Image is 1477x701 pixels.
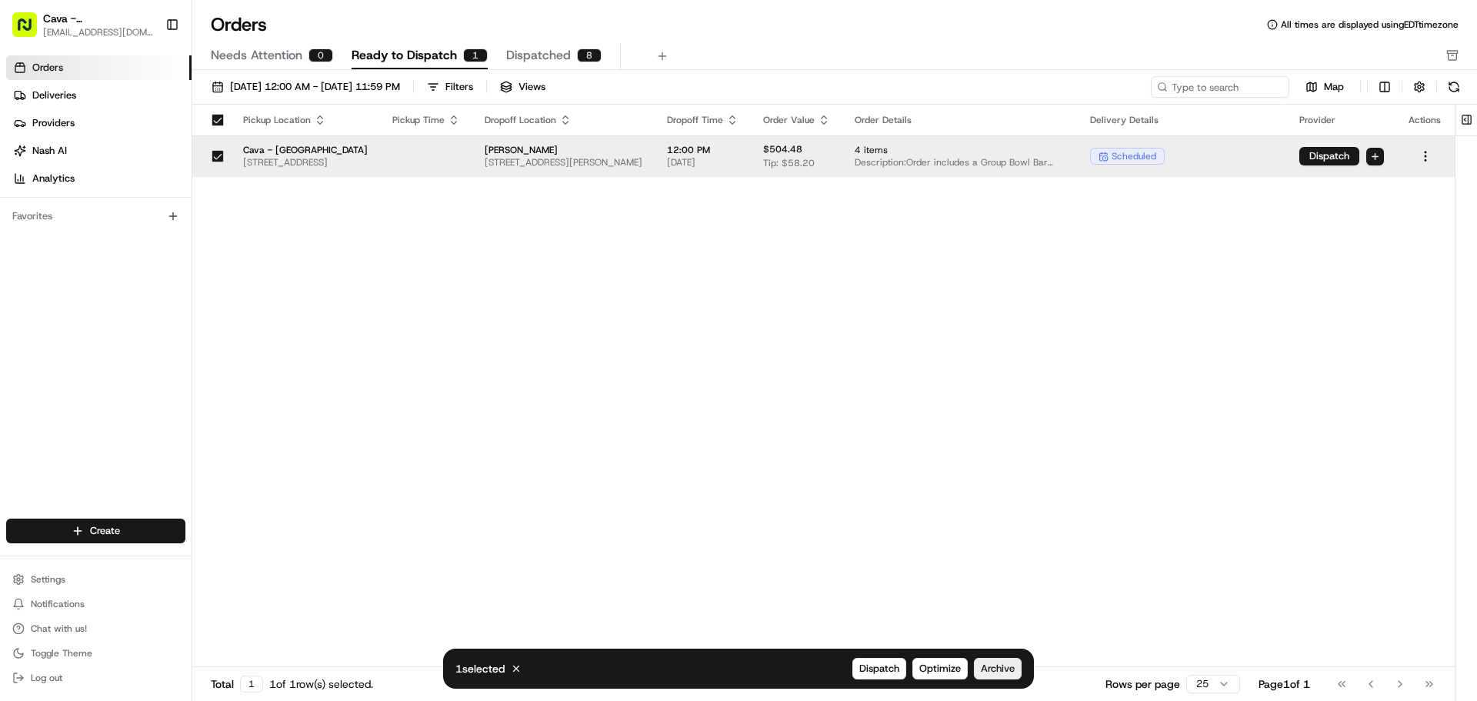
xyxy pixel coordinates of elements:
img: 1736555255976-a54dd68f-1ca7-489b-9aae-adbdc363a1c4 [31,239,43,252]
div: Delivery Details [1090,114,1275,126]
span: Ready to Dispatch [352,46,457,65]
span: Description: Order includes a Group Bowl Bar with Falafel, a Group Bowl Bar with Grilled Chicken,... [855,156,1065,169]
span: Tip: $58.20 [763,157,815,169]
a: Nash AI [6,139,192,163]
img: 4920774857489_3d7f54699973ba98c624_72.jpg [32,147,60,175]
img: Wisdom Oko [15,224,40,254]
span: Archive [981,662,1015,676]
span: Optimize [919,662,961,676]
span: Deliveries [32,88,76,102]
span: Dispatch [859,662,899,676]
a: Analytics [6,166,192,191]
div: Order Details [855,114,1065,126]
button: Toggle Theme [6,643,185,664]
span: Chat with us! [31,623,87,635]
p: Welcome 👋 [15,62,280,86]
button: Optimize [912,658,968,679]
button: Log out [6,667,185,689]
span: [DATE] [175,239,207,251]
div: Page 1 of 1 [1259,676,1310,692]
img: 1736555255976-a54dd68f-1ca7-489b-9aae-adbdc363a1c4 [15,147,43,175]
div: Total [211,676,263,693]
button: Chat with us! [6,618,185,639]
div: Pickup Time [392,114,460,126]
span: [DATE] [667,156,738,169]
div: Filters [445,80,473,94]
button: Settings [6,569,185,590]
span: [STREET_ADDRESS][PERSON_NAME] [485,156,642,169]
div: Order Value [763,114,830,126]
a: Orders [6,55,192,80]
div: Provider [1299,114,1384,126]
span: Views [518,80,545,94]
span: [PERSON_NAME] [48,280,125,292]
button: Map [1295,78,1354,96]
span: Log out [31,672,62,684]
img: Grace Nketiah [15,265,40,290]
span: 12:00 PM [667,144,738,156]
span: [STREET_ADDRESS] [243,156,368,169]
div: 1 [463,48,488,62]
p: 1 selected [455,661,505,676]
span: [DATE] [136,280,168,292]
div: 8 [577,48,602,62]
img: Nash [15,15,46,46]
span: • [167,239,172,251]
span: [DATE] 12:00 AM - [DATE] 11:59 PM [230,80,400,94]
input: Type to search [1151,76,1289,98]
span: Pylon [153,382,186,393]
span: [PERSON_NAME] [485,144,642,156]
div: We're available if you need us! [69,162,212,175]
div: Dropoff Location [485,114,642,126]
span: Notifications [31,598,85,610]
span: Toggle Theme [31,647,92,659]
div: 📗 [15,345,28,358]
div: Pickup Location [243,114,368,126]
input: Clear [40,99,254,115]
a: 📗Knowledge Base [9,338,124,366]
a: Powered byPylon [108,381,186,393]
img: 1736555255976-a54dd68f-1ca7-489b-9aae-adbdc363a1c4 [31,281,43,293]
button: Refresh [1443,76,1465,98]
span: Orders [32,61,63,75]
div: 1 of 1 row(s) selected. [269,676,373,692]
div: Actions [1409,114,1442,126]
button: Cava - [GEOGRAPHIC_DATA][EMAIL_ADDRESS][DOMAIN_NAME] [6,6,159,43]
button: Create [6,519,185,543]
span: Cava - [GEOGRAPHIC_DATA] [243,144,368,156]
a: Providers [6,111,192,135]
button: Cava - [GEOGRAPHIC_DATA] [43,11,153,26]
span: Create [90,524,120,538]
span: Wisdom [PERSON_NAME] [48,239,164,251]
h1: Orders [211,12,267,37]
button: Dispatch [852,658,906,679]
span: Nash AI [32,144,67,158]
button: Views [493,76,552,98]
span: • [128,280,133,292]
span: All times are displayed using EDT timezone [1281,18,1459,31]
a: Deliveries [6,83,192,108]
span: Providers [32,116,75,130]
span: API Documentation [145,344,247,359]
span: scheduled [1112,150,1156,162]
div: Past conversations [15,200,103,212]
div: Start new chat [69,147,252,162]
span: Analytics [32,172,75,185]
span: 4 items [855,144,1065,156]
button: Notifications [6,593,185,615]
button: See all [238,197,280,215]
p: Rows per page [1105,676,1180,692]
div: 💻 [130,345,142,358]
div: Favorites [6,204,185,229]
span: Knowledge Base [31,344,118,359]
a: 💻API Documentation [124,338,253,366]
div: 0 [308,48,333,62]
span: Dispatched [506,46,571,65]
span: $504.48 [763,143,802,155]
button: Dispatch [1299,147,1359,165]
div: 1 [240,676,263,693]
button: [EMAIL_ADDRESS][DOMAIN_NAME] [43,26,153,38]
div: Dropoff Time [667,114,738,126]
